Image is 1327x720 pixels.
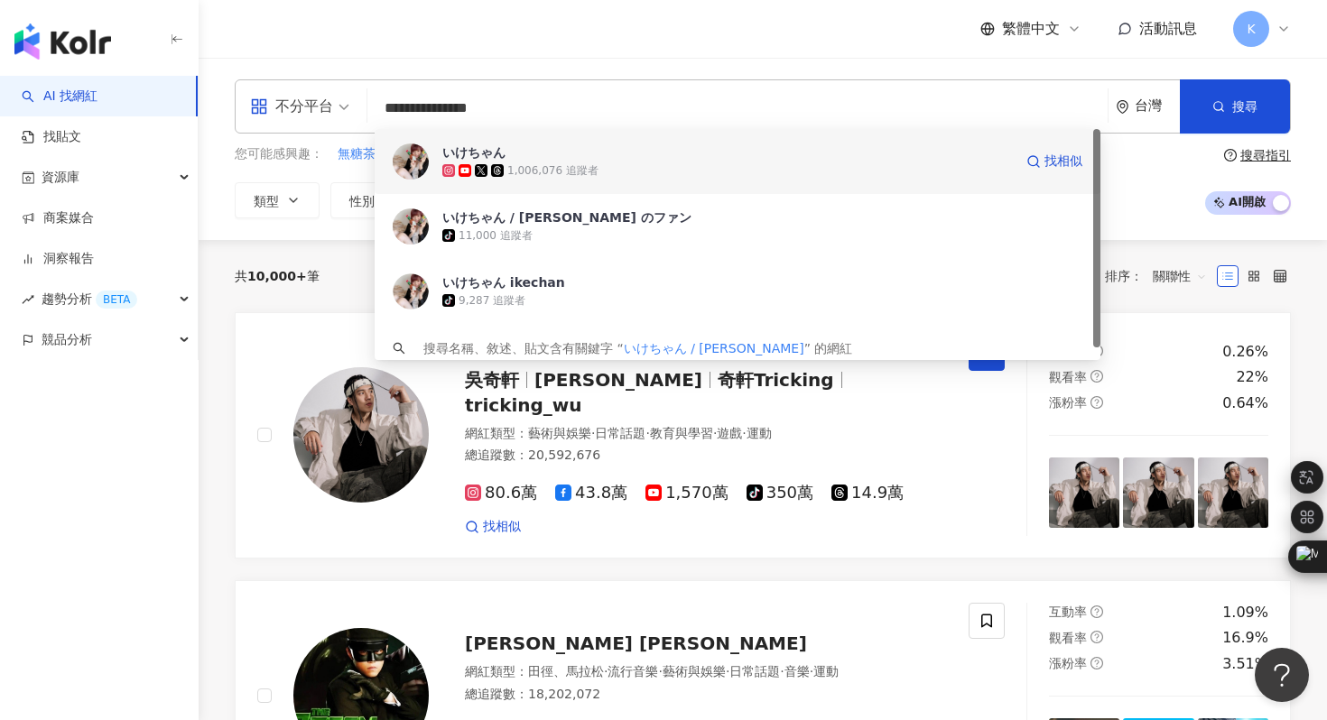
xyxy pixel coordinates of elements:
[534,369,702,391] span: [PERSON_NAME]
[650,426,713,440] span: 教育與學習
[42,279,137,319] span: 趨勢分析
[1240,148,1291,162] div: 搜尋指引
[1255,648,1309,702] iframe: Help Scout Beacon - Open
[465,394,582,416] span: tricking_wu
[393,273,429,309] img: KOL Avatar
[293,367,429,503] img: KOL Avatar
[1044,152,1082,171] span: 找相似
[1135,98,1180,114] div: 台灣
[831,484,904,503] span: 14.9萬
[1222,603,1268,623] div: 1.09%
[337,144,376,164] button: 無糖茶
[42,157,79,198] span: 資源庫
[465,686,947,704] div: 總追蹤數 ： 18,202,072
[465,663,947,681] div: 網紅類型 ：
[645,426,649,440] span: ·
[1090,370,1103,383] span: question-circle
[235,182,320,218] button: 類型
[250,97,268,115] span: appstore
[1090,631,1103,643] span: question-circle
[1236,367,1268,387] div: 22%
[423,338,852,358] div: 搜尋名稱、敘述、貼文含有關鍵字 “ ” 的網紅
[810,664,813,678] span: ·
[1049,370,1087,384] span: 觀看率
[1224,149,1237,162] span: question-circle
[813,664,839,678] span: 運動
[1090,605,1103,618] span: question-circle
[1049,605,1087,619] span: 互動率
[1090,657,1103,669] span: question-circle
[528,426,591,440] span: 藝術與娛樂
[465,425,947,443] div: 網紅類型 ：
[235,312,1291,558] a: KOL Avatar吳奇軒[PERSON_NAME]奇軒Trickingtricking_wu網紅類型：藝術與娛樂·日常話題·教育與學習·遊戲·運動總追蹤數：20,592,67680.6萬43....
[1139,20,1197,37] span: 活動訊息
[624,341,804,355] span: いけちゃん / [PERSON_NAME]
[726,664,729,678] span: ·
[22,250,94,268] a: 洞察報告
[442,143,506,162] div: いけちゃん
[442,208,691,226] div: いけちゃん / [PERSON_NAME] のファン
[608,664,658,678] span: 流行音樂
[1153,262,1207,291] span: 關聯性
[483,518,521,536] span: 找相似
[747,426,772,440] span: 運動
[718,369,834,391] span: 奇軒Tricking
[247,269,307,283] span: 10,000+
[442,273,565,291] div: いけちゃん ikechan
[96,291,137,309] div: BETA
[1049,395,1087,410] span: 漲粉率
[528,664,604,678] span: 田徑、馬拉松
[713,426,717,440] span: ·
[507,163,599,179] div: 1,006,076 追蹤者
[42,319,92,360] span: 競品分析
[784,664,810,678] span: 音樂
[250,92,333,121] div: 不分平台
[1222,628,1268,648] div: 16.9%
[1116,100,1129,114] span: environment
[1105,262,1217,291] div: 排序：
[1002,19,1060,39] span: 繁體中文
[1026,143,1082,180] a: 找相似
[1247,19,1255,39] span: K
[1198,457,1268,528] img: post-image
[235,145,323,163] span: 您可能感興趣：
[22,293,34,306] span: rise
[1222,393,1268,413] div: 0.64%
[1090,396,1103,409] span: question-circle
[22,128,81,146] a: 找貼文
[22,209,94,227] a: 商案媒合
[604,664,608,678] span: ·
[1232,99,1257,114] span: 搜尋
[459,228,533,244] div: 11,000 追蹤者
[330,182,415,218] button: 性別
[729,664,780,678] span: 日常話題
[1123,457,1193,528] img: post-image
[393,208,429,245] img: KOL Avatar
[1222,654,1268,674] div: 3.51%
[555,484,627,503] span: 43.8萬
[1222,342,1268,362] div: 0.26%
[465,447,947,465] div: 總追蹤數 ： 20,592,676
[747,484,813,503] span: 350萬
[254,194,279,208] span: 類型
[465,369,519,391] span: 吳奇軒
[465,632,807,654] span: [PERSON_NAME] [PERSON_NAME]
[393,143,429,180] img: KOL Avatar
[1180,79,1290,134] button: 搜尋
[22,88,97,106] a: searchAI 找網紅
[663,664,726,678] span: 藝術與娛樂
[645,484,728,503] span: 1,570萬
[1049,631,1087,645] span: 觀看率
[742,426,746,440] span: ·
[338,145,376,163] span: 無糖茶
[658,664,662,678] span: ·
[717,426,742,440] span: 遊戲
[780,664,784,678] span: ·
[459,293,525,309] div: 9,287 追蹤者
[1049,457,1119,528] img: post-image
[465,484,537,503] span: 80.6萬
[14,23,111,60] img: logo
[465,518,521,536] a: 找相似
[235,269,320,283] div: 共 筆
[349,194,375,208] span: 性別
